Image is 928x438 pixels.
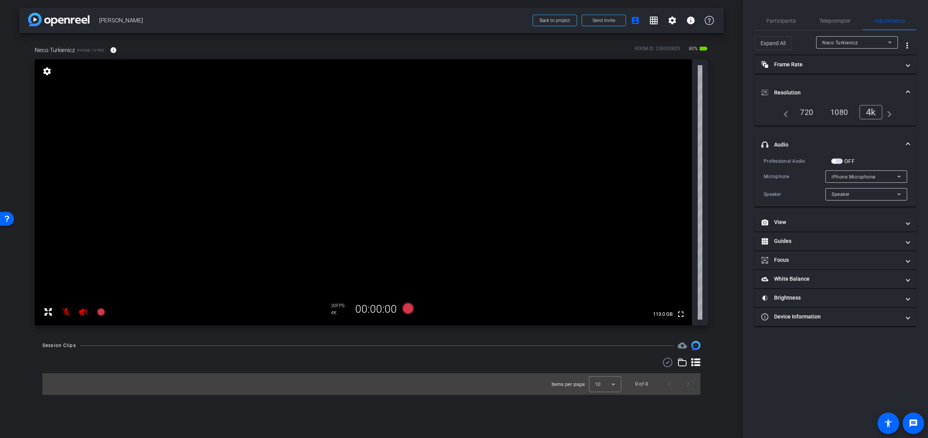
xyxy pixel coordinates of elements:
span: iPhone Microphone [832,174,876,180]
span: iPhone 15 Pro [77,47,104,53]
div: ROOM ID: 230000805 [635,45,680,56]
button: More Options for Adjustments Panel [898,36,916,55]
div: Audio [754,157,916,207]
mat-icon: settings [668,16,677,25]
mat-panel-title: White Balance [761,275,900,283]
label: OFF [843,157,855,165]
mat-expansion-panel-header: Brightness [754,289,916,307]
div: Session Clips [42,342,76,349]
span: Teleprompter [819,18,851,24]
button: Expand All [754,36,792,50]
div: Microphone [764,173,825,180]
mat-panel-title: Brightness [761,294,900,302]
mat-expansion-panel-header: Guides [754,232,916,251]
mat-panel-title: Audio [761,141,900,149]
div: 0 of 0 [635,380,648,388]
span: Participants [766,18,796,24]
mat-icon: info [686,16,695,25]
mat-icon: accessibility [884,419,893,428]
span: Speaker [832,192,850,197]
div: 4k [859,105,882,120]
span: 80% [688,42,699,55]
div: Professional Audio [764,157,831,165]
div: Speaker [764,190,825,198]
img: Session clips [691,341,700,350]
mat-expansion-panel-header: Audio [754,132,916,157]
mat-icon: more_vert [903,41,912,50]
span: FPS [336,303,344,308]
mat-expansion-panel-header: White Balance [754,270,916,288]
mat-expansion-panel-header: Frame Rate [754,55,916,74]
mat-icon: info [110,47,117,54]
span: [PERSON_NAME] [99,13,528,28]
div: 720 [794,106,819,119]
div: 30 [331,303,350,309]
mat-icon: cloud_upload [678,341,687,350]
mat-panel-title: View [761,218,900,226]
mat-expansion-panel-header: Device Information [754,308,916,326]
span: 113.0 GB [650,310,675,319]
mat-icon: navigate_before [779,108,788,117]
mat-icon: account_box [631,16,640,25]
mat-panel-title: Frame Rate [761,61,900,69]
mat-panel-title: Device Information [761,313,900,321]
div: Resolution [754,105,916,126]
span: Destinations for your clips [678,341,687,350]
button: Next page [679,375,697,393]
mat-expansion-panel-header: View [754,213,916,232]
span: Back to project [540,18,570,23]
span: Neco Turkienicz [35,46,75,54]
mat-icon: settings [42,67,52,76]
mat-icon: navigate_next [882,108,892,117]
div: 1080 [825,106,854,119]
button: Send invite [582,15,626,26]
mat-panel-title: Resolution [761,89,900,97]
span: Adjustments [874,18,905,24]
div: 00:00:00 [350,303,402,316]
button: Back to project [533,15,577,26]
button: Previous page [660,375,679,393]
img: app-logo [28,13,89,26]
span: Send invite [592,17,615,24]
mat-icon: message [909,419,918,428]
div: Items per page: [552,381,586,388]
mat-expansion-panel-header: Focus [754,251,916,270]
mat-icon: grid_on [649,16,658,25]
mat-panel-title: Guides [761,237,900,245]
div: 4K [331,310,350,316]
mat-expansion-panel-header: Resolution [754,80,916,105]
mat-icon: battery_std [699,44,708,53]
mat-icon: fullscreen [676,310,685,319]
span: Expand All [761,36,786,51]
mat-panel-title: Focus [761,256,900,264]
span: Neco Turkienicz [822,40,858,45]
